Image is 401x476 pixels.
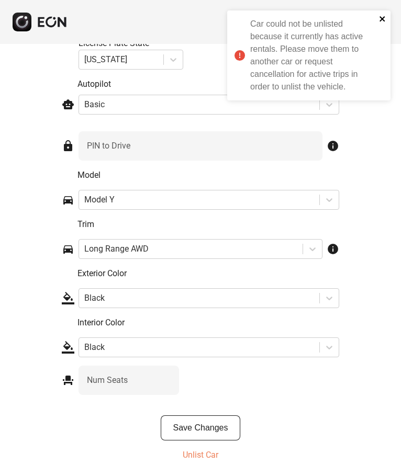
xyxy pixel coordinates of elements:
[327,243,339,255] span: info
[62,140,74,152] span: lock
[183,449,218,461] p: Unlist Car
[250,18,376,93] div: Car could not be unlisted because it currently has active rentals. Please move them to another ca...
[379,15,386,23] button: close
[77,218,339,231] p: Trim
[77,316,339,329] p: Interior Color
[77,169,339,182] p: Model
[62,98,74,111] span: smart_toy
[161,415,241,440] button: Save Changes
[87,140,130,152] label: PIN to Drive
[62,194,74,206] span: directions_car
[62,374,74,387] span: event_seat
[77,78,339,90] p: Autopilot
[77,267,339,280] p: Exterior Color
[62,292,74,304] span: format_color_fill
[327,140,339,152] span: info
[87,374,128,387] label: Num Seats
[62,243,74,255] span: directions_car
[62,341,74,354] span: format_color_fill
